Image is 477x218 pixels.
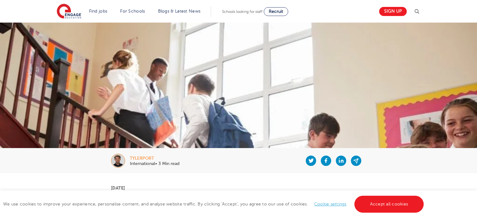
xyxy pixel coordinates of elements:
a: Sign up [379,7,407,16]
img: Engage Education [57,4,81,19]
a: Cookie settings [314,202,347,206]
a: Recruit [264,7,288,16]
a: Blogs & Latest News [158,9,201,13]
a: Find jobs [89,9,108,13]
span: Schools looking for staff [222,9,262,14]
p: International• 3 Min read [130,162,179,166]
div: tylerport [130,156,179,161]
span: We use cookies to improve your experience, personalise content, and analyse website traffic. By c... [3,202,425,206]
span: Recruit [269,9,283,14]
a: Accept all cookies [354,196,424,213]
p: [DATE] [111,186,366,190]
a: For Schools [120,9,145,13]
